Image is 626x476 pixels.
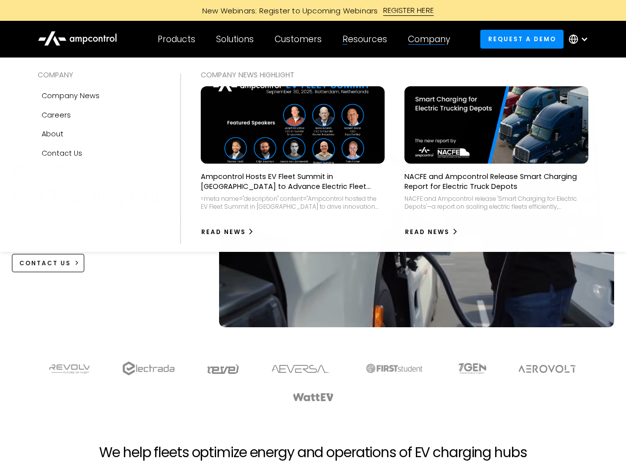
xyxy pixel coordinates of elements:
[216,34,254,45] div: Solutions
[201,172,385,191] p: Ampcontrol Hosts EV Fleet Summit in [GEOGRAPHIC_DATA] to Advance Electric Fleet Management in [GE...
[408,34,450,45] div: Company
[122,361,174,375] img: electrada logo
[38,69,161,80] div: COMPANY
[383,5,434,16] div: REGISTER HERE
[404,195,588,210] div: NACFE and Ampcontrol release 'Smart Charging for Electric Depots'—a report on scaling electric fl...
[38,124,161,143] a: About
[158,34,195,45] div: Products
[201,69,589,80] div: COMPANY NEWS Highlight
[90,5,536,16] a: New Webinars: Register to Upcoming WebinarsREGISTER HERE
[12,254,85,272] a: CONTACT US
[192,5,383,16] div: New Webinars: Register to Upcoming Webinars
[38,86,161,105] a: Company news
[518,365,577,373] img: Aerovolt Logo
[42,110,71,120] div: Careers
[404,172,588,191] p: NACFE and Ampcontrol Release Smart Charging Report for Electric Truck Depots
[201,195,385,210] div: <meta name="description" content="Ampcontrol hosted the EV Fleet Summit in [GEOGRAPHIC_DATA] to d...
[342,34,387,45] div: Resources
[38,144,161,163] a: Contact Us
[480,30,564,48] a: Request a demo
[404,224,458,240] a: Read News
[38,106,161,124] a: Careers
[275,34,322,45] div: Customers
[201,224,255,240] a: Read News
[19,259,71,268] div: CONTACT US
[405,228,450,237] div: Read News
[201,228,246,237] div: Read News
[42,128,63,139] div: About
[99,444,526,461] h2: We help fleets optimize energy and operations of EV charging hubs
[42,148,82,159] div: Contact Us
[292,393,334,401] img: WattEV logo
[42,90,100,101] div: Company news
